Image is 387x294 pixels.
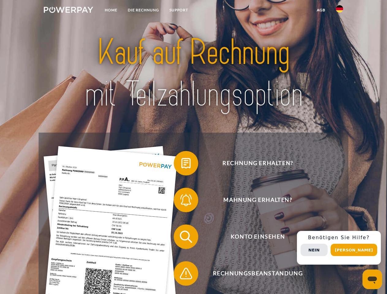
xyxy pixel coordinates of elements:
img: qb_search.svg [178,229,194,244]
button: Nein [301,244,328,256]
button: [PERSON_NAME] [331,244,377,256]
a: agb [312,5,331,16]
a: Home [100,5,123,16]
img: de [336,5,343,13]
img: logo-powerpay-white.svg [44,7,93,13]
button: Rechnungsbeanstandung [174,261,333,286]
img: title-powerpay_de.svg [59,29,328,117]
h3: Benötigen Sie Hilfe? [301,235,377,241]
span: Rechnungsbeanstandung [183,261,333,286]
img: qb_bell.svg [178,192,194,208]
span: Rechnung erhalten? [183,151,333,175]
a: DIE RECHNUNG [123,5,164,16]
iframe: Schaltfläche zum Öffnen des Messaging-Fensters [362,269,382,289]
button: Mahnung erhalten? [174,188,333,212]
button: Konto einsehen [174,224,333,249]
img: qb_bill.svg [178,156,194,171]
button: Rechnung erhalten? [174,151,333,175]
span: Mahnung erhalten? [183,188,333,212]
img: qb_warning.svg [178,266,194,281]
a: SUPPORT [164,5,193,16]
div: Schnellhilfe [297,231,381,265]
span: Konto einsehen [183,224,333,249]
